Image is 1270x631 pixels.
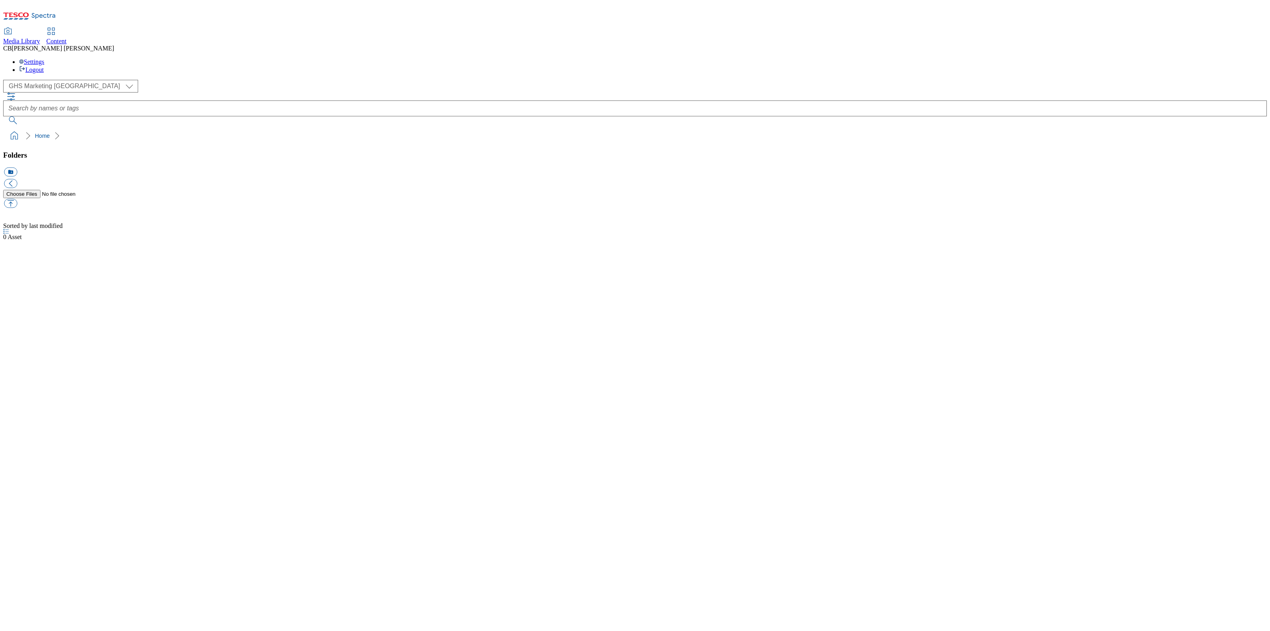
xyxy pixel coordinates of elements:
a: Logout [19,66,44,73]
a: Home [35,133,50,139]
span: Media Library [3,38,40,44]
a: Media Library [3,28,40,45]
span: Sorted by last modified [3,222,63,229]
nav: breadcrumb [3,128,1267,143]
a: home [8,129,21,142]
a: Content [46,28,67,45]
span: Asset [3,233,22,240]
a: Settings [19,58,44,65]
h3: Folders [3,151,1267,160]
span: [PERSON_NAME] [PERSON_NAME] [12,45,114,52]
span: Content [46,38,67,44]
span: 0 [3,233,8,240]
span: CB [3,45,12,52]
input: Search by names or tags [3,100,1267,116]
